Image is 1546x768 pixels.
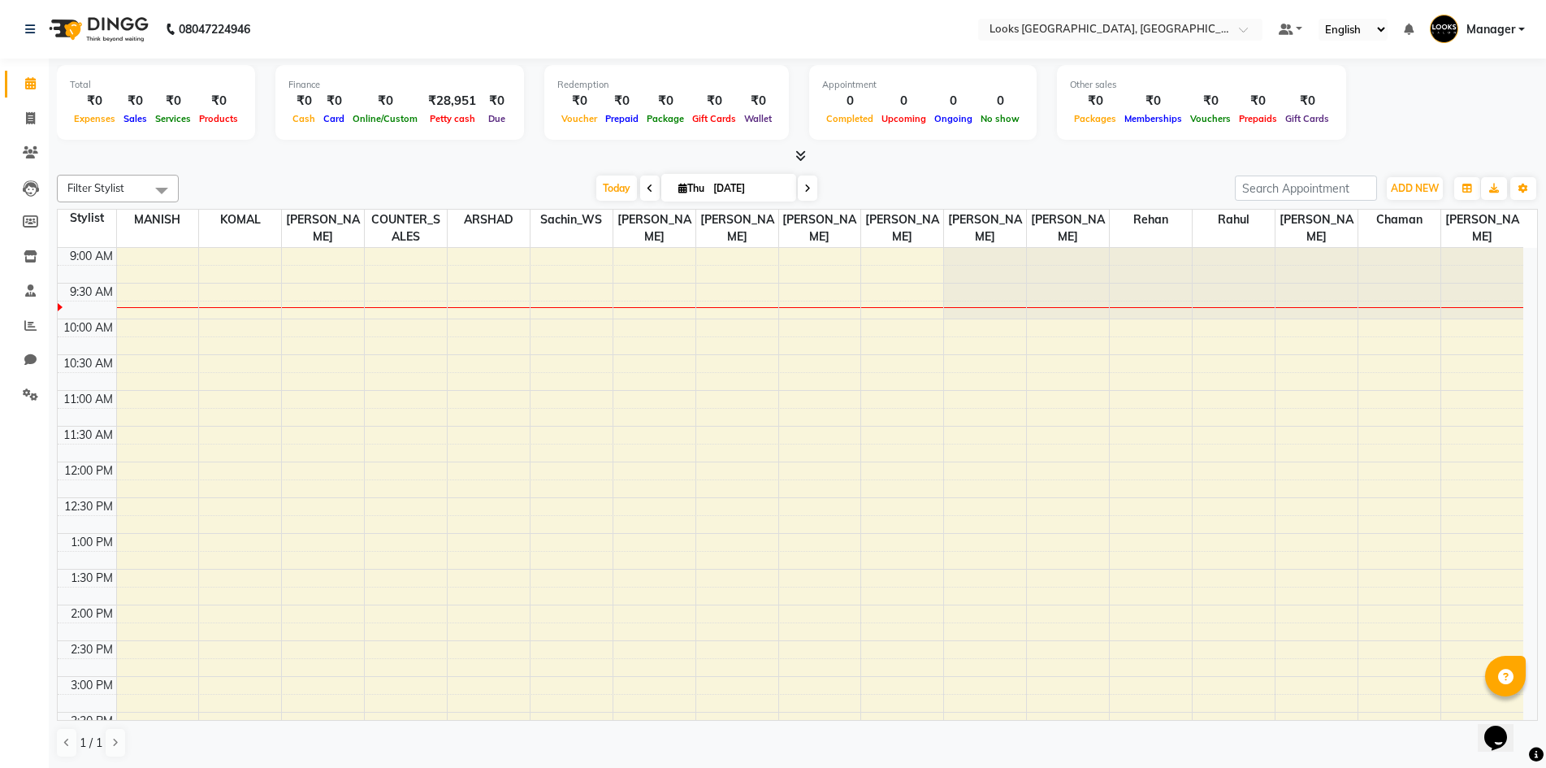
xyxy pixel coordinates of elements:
span: Voucher [557,113,601,124]
span: [PERSON_NAME] [696,210,778,247]
div: 11:00 AM [60,391,116,408]
div: ₹0 [688,92,740,111]
div: 10:00 AM [60,319,116,336]
div: ₹0 [1186,92,1235,111]
div: 0 [977,92,1024,111]
div: 3:00 PM [67,677,116,694]
div: ₹0 [557,92,601,111]
div: 11:30 AM [60,427,116,444]
div: ₹0 [601,92,643,111]
span: [PERSON_NAME] [1275,210,1358,247]
div: 2:30 PM [67,641,116,658]
div: ₹0 [483,92,511,111]
div: Stylist [58,210,116,227]
span: Prepaid [601,113,643,124]
span: Prepaids [1235,113,1281,124]
div: Appointment [822,78,1024,92]
div: ₹0 [1070,92,1120,111]
span: Chaman [1358,210,1440,230]
span: [PERSON_NAME] [861,210,943,247]
b: 08047224946 [179,7,250,52]
span: Today [596,176,637,201]
div: ₹0 [1281,92,1333,111]
span: Completed [822,113,877,124]
div: ₹0 [643,92,688,111]
div: ₹0 [151,92,195,111]
span: Package [643,113,688,124]
div: ₹0 [319,92,349,111]
span: Packages [1070,113,1120,124]
span: MANISH [117,210,199,230]
span: No show [977,113,1024,124]
div: 0 [822,92,877,111]
span: Card [319,113,349,124]
button: ADD NEW [1387,177,1443,200]
span: Sachin_WS [530,210,613,230]
div: ₹28,951 [422,92,483,111]
div: 10:30 AM [60,355,116,372]
span: Wallet [740,113,776,124]
span: [PERSON_NAME] [944,210,1026,247]
div: 1:00 PM [67,534,116,551]
span: Services [151,113,195,124]
div: 3:30 PM [67,713,116,730]
img: logo [41,7,153,52]
div: ₹0 [740,92,776,111]
div: ₹0 [1120,92,1186,111]
div: 1:30 PM [67,570,116,587]
span: ARSHAD [448,210,530,230]
div: 2:00 PM [67,605,116,623]
div: ₹0 [119,92,151,111]
div: ₹0 [195,92,242,111]
span: Filter Stylist [67,181,124,194]
span: ADD NEW [1391,182,1439,194]
span: KOMAL [199,210,281,230]
div: ₹0 [1235,92,1281,111]
span: [PERSON_NAME] [1027,210,1109,247]
span: Manager [1466,21,1515,38]
div: ₹0 [70,92,119,111]
span: [PERSON_NAME] [613,210,695,247]
div: Total [70,78,242,92]
input: Search Appointment [1235,176,1377,201]
img: Manager [1430,15,1458,43]
span: [PERSON_NAME] [779,210,861,247]
span: Petty cash [426,113,479,124]
span: Rehan [1110,210,1192,230]
span: Gift Cards [1281,113,1333,124]
span: Expenses [70,113,119,124]
span: Gift Cards [688,113,740,124]
span: Thu [674,182,708,194]
span: Rahul [1193,210,1275,230]
div: 9:00 AM [67,248,116,265]
span: Sales [119,113,151,124]
div: Other sales [1070,78,1333,92]
span: [PERSON_NAME] [282,210,364,247]
span: Cash [288,113,319,124]
span: Online/Custom [349,113,422,124]
span: Upcoming [877,113,930,124]
span: [PERSON_NAME] [1441,210,1524,247]
div: Finance [288,78,511,92]
span: Due [484,113,509,124]
div: 0 [877,92,930,111]
input: 2025-09-04 [708,176,790,201]
span: Memberships [1120,113,1186,124]
div: Redemption [557,78,776,92]
div: 9:30 AM [67,284,116,301]
span: Vouchers [1186,113,1235,124]
span: Ongoing [930,113,977,124]
span: Products [195,113,242,124]
div: 12:30 PM [61,498,116,515]
div: 12:00 PM [61,462,116,479]
span: COUNTER_SALES [365,210,447,247]
div: ₹0 [288,92,319,111]
iframe: chat widget [1478,703,1530,752]
div: 0 [930,92,977,111]
span: 1 / 1 [80,735,102,752]
div: ₹0 [349,92,422,111]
